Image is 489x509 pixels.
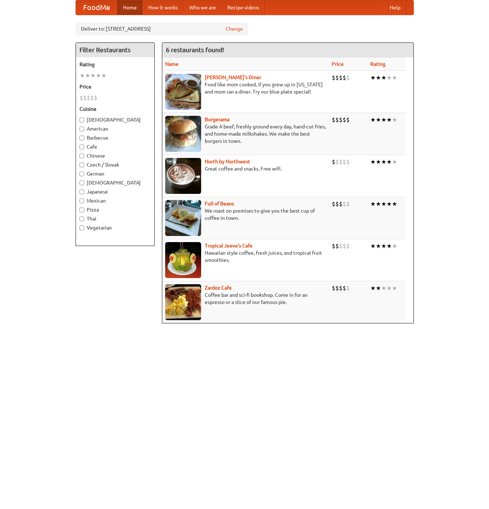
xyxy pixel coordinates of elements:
[80,145,84,149] input: Cafe
[335,116,339,124] li: $
[80,154,84,158] input: Chinese
[80,224,151,231] label: Vegetarian
[80,152,151,159] label: Chinese
[80,125,151,132] label: American
[332,200,335,208] li: $
[376,116,381,124] li: ★
[335,200,339,208] li: $
[370,74,376,82] li: ★
[165,200,201,236] img: beans.jpg
[386,200,392,208] li: ★
[381,158,386,166] li: ★
[205,201,234,206] a: Full of Beans
[370,200,376,208] li: ★
[80,134,151,141] label: Barbecue
[80,136,84,140] input: Barbecue
[376,158,381,166] li: ★
[370,61,385,67] a: Rating
[332,242,335,250] li: $
[80,179,151,186] label: [DEMOGRAPHIC_DATA]
[339,284,343,292] li: $
[343,242,346,250] li: $
[205,243,253,249] a: Tropical Jeeve's Cafe
[80,163,84,167] input: Czech / Slovak
[165,249,326,264] p: Hawaiian style coffee, fresh juices, and tropical fruit smoothies.
[80,72,85,79] li: ★
[332,284,335,292] li: $
[165,123,326,145] p: Grade A beef, freshly ground every day, hand-cut fries, and home-made milkshakes. We make the bes...
[332,116,335,124] li: $
[381,242,386,250] li: ★
[335,158,339,166] li: $
[165,74,201,110] img: sallys.jpg
[381,284,386,292] li: ★
[386,242,392,250] li: ★
[343,200,346,208] li: $
[80,127,84,131] input: American
[346,158,350,166] li: $
[370,284,376,292] li: ★
[335,242,339,250] li: $
[392,116,397,124] li: ★
[392,74,397,82] li: ★
[332,158,335,166] li: $
[117,0,142,15] a: Home
[376,74,381,82] li: ★
[76,22,248,35] div: Deliver to: [STREET_ADDRESS]
[343,158,346,166] li: $
[80,83,151,90] h5: Price
[205,74,261,80] a: [PERSON_NAME]'s Diner
[165,242,201,278] img: jeeves.jpg
[370,242,376,250] li: ★
[83,94,87,102] li: $
[381,200,386,208] li: ★
[392,284,397,292] li: ★
[339,116,343,124] li: $
[80,226,84,230] input: Vegetarian
[335,284,339,292] li: $
[205,285,232,291] a: Zardoz Cafe
[165,291,326,306] p: Coffee bar and sci-fi bookshop. Come in for an espresso or a slice of our famous pie.
[384,0,406,15] a: Help
[101,72,107,79] li: ★
[392,158,397,166] li: ★
[339,242,343,250] li: $
[90,94,94,102] li: $
[80,215,151,222] label: Thai
[165,61,178,67] a: Name
[165,81,326,95] p: Food like mom cooked, if you grew up in [US_STATE] and mom ran a diner. Try our blue plate special!
[96,72,101,79] li: ★
[386,158,392,166] li: ★
[346,116,350,124] li: $
[392,242,397,250] li: ★
[376,284,381,292] li: ★
[343,284,346,292] li: $
[80,217,84,221] input: Thai
[80,118,84,122] input: [DEMOGRAPHIC_DATA]
[80,116,151,123] label: [DEMOGRAPHIC_DATA]
[381,116,386,124] li: ★
[80,94,83,102] li: $
[165,207,326,222] p: We roast on premises to give you the best cup of coffee in town.
[376,200,381,208] li: ★
[339,158,343,166] li: $
[386,284,392,292] li: ★
[166,46,224,53] ng-pluralize: 6 restaurants found!
[332,74,335,82] li: $
[165,158,201,194] img: north.jpg
[386,116,392,124] li: ★
[76,0,117,15] a: FoodMe
[205,117,230,122] a: Burgerama
[332,61,344,67] a: Price
[376,242,381,250] li: ★
[80,197,151,204] label: Mexican
[90,72,96,79] li: ★
[339,200,343,208] li: $
[165,116,201,152] img: burgerama.jpg
[205,159,250,164] a: North by Northwest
